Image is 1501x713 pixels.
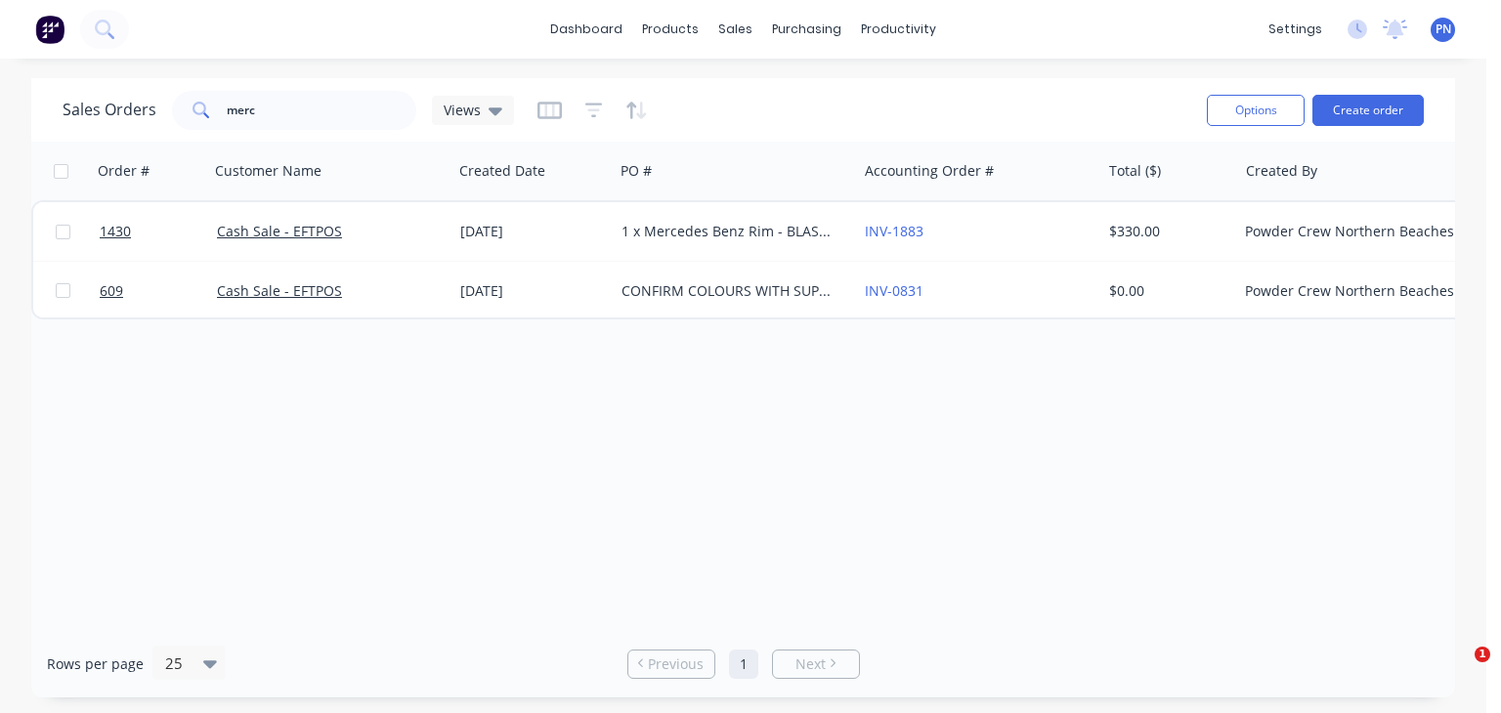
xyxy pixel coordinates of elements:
[1109,222,1223,241] div: $330.00
[227,91,417,130] input: Search...
[795,654,826,674] span: Next
[620,650,868,679] ul: Pagination
[708,15,762,44] div: sales
[1207,95,1305,126] button: Options
[632,15,708,44] div: products
[1245,222,1462,241] div: Powder Crew Northern Beaches
[1259,15,1332,44] div: settings
[540,15,632,44] a: dashboard
[459,161,545,181] div: Created Date
[63,101,156,119] h1: Sales Orders
[460,222,606,241] div: [DATE]
[1312,95,1424,126] button: Create order
[648,654,704,674] span: Previous
[621,161,652,181] div: PO #
[1435,647,1481,693] iframe: Intercom live chat
[1109,161,1161,181] div: Total ($)
[100,202,217,261] a: 1430
[1245,281,1462,301] div: Powder Crew Northern Beaches
[1475,647,1490,662] span: 1
[1246,161,1317,181] div: Created By
[1436,21,1451,38] span: PN
[622,222,838,241] div: 1 x Mercedes Benz Rim - BLAST + POWDER COAT - Prismatic Mercedes Iridium Silver
[444,100,481,120] span: Views
[628,654,714,674] a: Previous page
[217,222,342,240] a: Cash Sale - EFTPOS
[100,222,131,241] span: 1430
[865,222,923,240] a: INV-1883
[729,650,758,679] a: Page 1 is your current page
[47,654,144,674] span: Rows per page
[865,281,923,300] a: INV-0831
[217,281,342,300] a: Cash Sale - EFTPOS
[98,161,150,181] div: Order #
[762,15,851,44] div: purchasing
[460,281,606,301] div: [DATE]
[622,281,838,301] div: CONFIRM COLOURS WITH SUPPLIER
[100,281,123,301] span: 609
[773,654,859,674] a: Next page
[100,262,217,320] a: 609
[1109,281,1223,301] div: $0.00
[35,15,64,44] img: Factory
[851,15,946,44] div: productivity
[865,161,994,181] div: Accounting Order #
[215,161,322,181] div: Customer Name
